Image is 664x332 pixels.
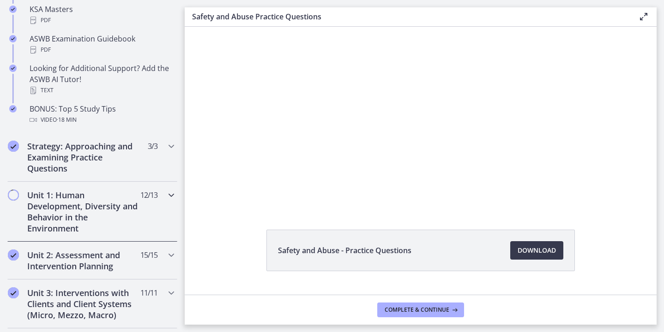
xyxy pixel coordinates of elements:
div: PDF [30,15,174,26]
span: 11 / 11 [140,287,157,298]
i: Completed [8,141,19,152]
i: Completed [9,105,17,113]
div: ASWB Examination Guidebook [30,33,174,55]
button: Complete & continue [377,302,464,317]
span: Download [518,245,556,256]
div: PDF [30,44,174,55]
h2: Unit 1: Human Development, Diversity and Behavior in the Environment [27,190,140,234]
h3: Safety and Abuse Practice Questions [192,11,623,22]
div: Video [30,114,174,125]
span: 15 / 15 [140,249,157,261]
i: Completed [9,6,17,13]
i: Completed [8,249,19,261]
span: Safety and Abuse - Practice Questions [278,245,411,256]
a: Download [510,241,563,260]
div: Looking for Additional Support? Add the ASWB AI Tutor! [30,63,174,96]
h2: Strategy: Approaching and Examining Practice Questions [27,141,140,174]
i: Completed [9,65,17,72]
div: BONUS: Top 5 Study Tips [30,103,174,125]
span: · 18 min [57,114,77,125]
span: 12 / 13 [140,190,157,201]
h2: Unit 3: Interventions with Clients and Client Systems (Micro, Mezzo, Macro) [27,287,140,320]
div: Text [30,85,174,96]
div: KSA Masters [30,4,174,26]
i: Completed [8,287,19,298]
i: Completed [9,35,17,42]
h2: Unit 2: Assessment and Intervention Planning [27,249,140,272]
span: Complete & continue [385,306,449,314]
span: 3 / 3 [148,141,157,152]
